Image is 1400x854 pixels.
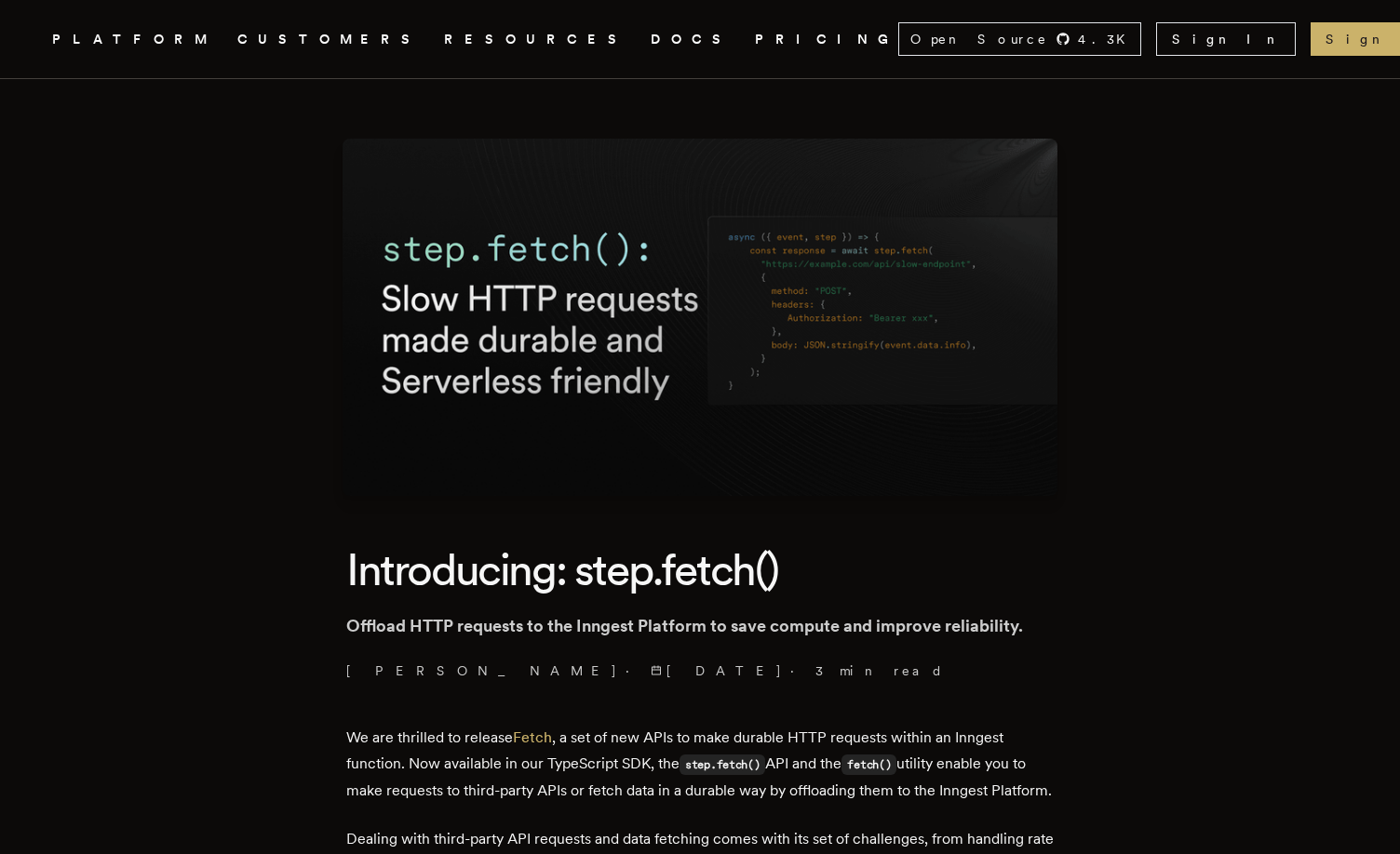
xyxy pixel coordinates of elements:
[1156,22,1296,56] a: Sign In
[651,661,783,680] span: [DATE]
[841,754,896,775] code: fetch()
[910,30,1048,48] span: Open Source
[346,661,1054,680] p: · ·
[680,754,765,775] code: step.fetch()
[346,661,618,680] a: [PERSON_NAME]
[346,540,1054,598] h1: Introducing: step.fetch()
[346,613,1054,639] p: Offload HTTP requests to the Inngest Platform to save compute and improve reliability.
[651,28,733,51] a: DOCS
[1078,30,1137,48] span: 4.3 K
[513,728,552,746] a: Fetch
[755,28,898,51] a: PRICING
[444,28,628,51] button: RESOURCES
[52,28,215,51] button: PLATFORM
[237,28,422,51] a: CUSTOMERS
[346,725,1054,804] p: We are thrilled to release , a set of new APIs to make durable HTTP requests within an Inngest fu...
[343,139,1057,496] img: Featured image for Introducing: step.fetch() blog post
[815,661,944,680] span: 3 min read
